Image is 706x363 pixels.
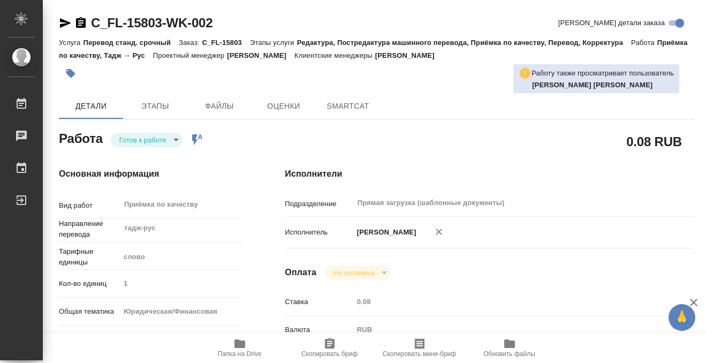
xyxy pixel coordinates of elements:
p: [PERSON_NAME] [353,227,416,238]
div: Юридическая/Финансовая [120,303,242,321]
p: [PERSON_NAME] [375,51,443,59]
button: Скопировать ссылку для ЯМессенджера [59,17,72,29]
p: Клиентские менеджеры [294,51,375,59]
span: Этапы [130,100,181,113]
button: 🙏 [669,304,695,331]
p: Ставка [285,297,353,307]
span: Оценки [258,100,309,113]
input: Пустое поле [353,294,660,309]
p: Подразделение [285,199,353,209]
div: слово [120,248,242,266]
p: Тарифные единицы [59,246,120,268]
p: C_FL-15803 [202,39,250,47]
button: Не оплачена [330,268,378,277]
button: Удалить исполнителя [427,220,451,244]
span: Детали [65,100,117,113]
p: Приёмка по качеству, Тадж → Рус [59,39,688,59]
button: Скопировать мини-бриф [375,333,465,363]
span: 🙏 [673,306,691,329]
div: RUB [353,321,660,339]
p: Кол-во единиц [59,278,120,289]
button: Обновить файлы [465,333,555,363]
h2: 0.08 RUB [626,132,682,150]
p: Исполнитель [285,227,353,238]
button: Скопировать ссылку [74,17,87,29]
span: [PERSON_NAME] детали заказа [558,18,665,28]
div: Готов к работе [111,133,183,147]
button: Готов к работе [116,135,170,145]
p: Услуга [59,39,83,47]
p: Редактура, Постредактура машинного перевода, Приёмка по качеству, Перевод, Корректура [297,39,631,47]
span: Файлы [194,100,245,113]
a: C_FL-15803-WK-002 [91,16,212,30]
div: Личные документы [120,330,242,349]
input: Пустое поле [120,276,242,291]
p: Этапы услуги [250,39,297,47]
p: Проектный менеджер [153,51,227,59]
h4: Исполнители [285,168,694,180]
p: Валюта [285,324,353,335]
span: Обновить файлы [483,350,535,358]
span: Скопировать бриф [301,350,358,358]
button: Скопировать бриф [285,333,375,363]
p: Любицкая Ольга [532,80,674,90]
button: Папка на Drive [195,333,285,363]
b: [PERSON_NAME] [PERSON_NAME] [532,81,652,89]
h4: Основная информация [59,168,242,180]
p: [PERSON_NAME] [227,51,294,59]
span: Папка на Drive [218,350,262,358]
p: Вид работ [59,200,120,211]
span: Скопировать мини-бриф [383,350,456,358]
p: Перевод станд. срочный [83,39,179,47]
p: Направление перевода [59,218,120,240]
p: Заказ: [179,39,202,47]
p: Работа [631,39,657,47]
p: Общая тематика [59,306,120,317]
h4: Оплата [285,266,316,279]
p: Работу также просматривает пользователь [532,68,674,79]
button: Добавить тэг [59,62,82,85]
h2: Работа [59,128,103,147]
span: SmartCat [322,100,374,113]
div: Готов к работе [325,266,391,280]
